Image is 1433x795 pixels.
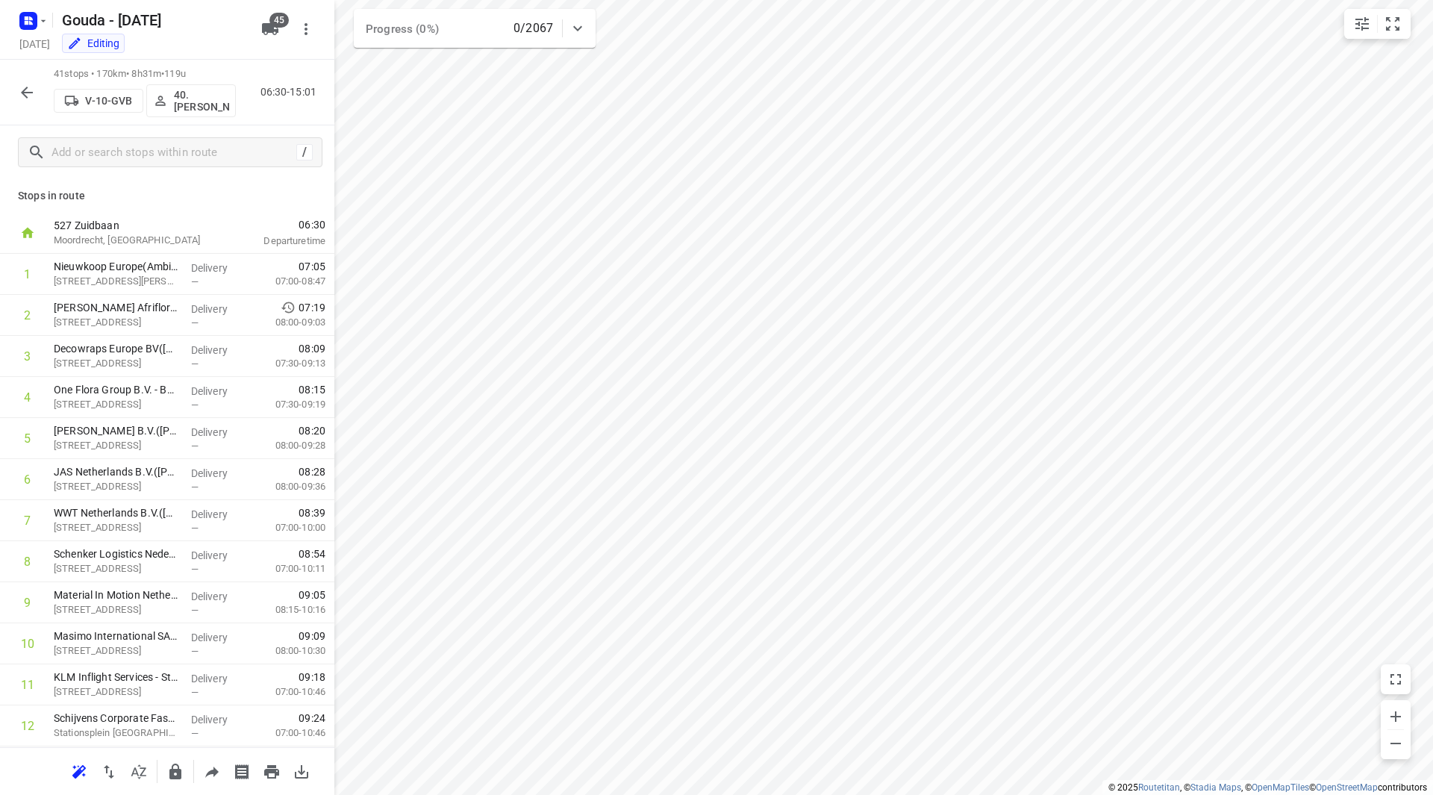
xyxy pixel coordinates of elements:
[191,589,246,604] p: Delivery
[191,507,246,522] p: Delivery
[1108,782,1427,793] li: © 2025 , © , © © contributors
[191,548,246,563] p: Delivery
[299,546,325,561] span: 08:54
[54,67,236,81] p: 41 stops • 170km • 8h31m
[191,399,199,411] span: —
[124,764,154,778] span: Sort by time window
[252,356,325,371] p: 07:30-09:13
[1378,9,1408,39] button: Fit zoom
[252,726,325,741] p: 07:00-10:46
[296,144,313,160] div: /
[191,425,246,440] p: Delivery
[191,358,199,370] span: —
[21,678,34,692] div: 11
[227,217,325,232] span: 06:30
[51,141,296,164] input: Add or search stops within route
[54,629,179,643] p: Masimo International SARL(Lyanne de Amorim)
[54,300,179,315] p: Sher Holland Afriflora B.V(Justin Roode)
[24,267,31,281] div: 1
[191,317,199,328] span: —
[54,259,179,274] p: Nieuwkoop Europe(Ambius klantenservice)
[54,423,179,438] p: Alex Andersen Holland B.V.(Egle Bosaite)
[299,382,325,397] span: 08:15
[160,757,190,787] button: Lock route
[54,233,209,248] p: Moordrecht, [GEOGRAPHIC_DATA]
[252,643,325,658] p: 08:00-10:30
[257,764,287,778] span: Print route
[191,630,246,645] p: Delivery
[24,431,31,446] div: 5
[54,397,179,412] p: [STREET_ADDRESS]
[252,602,325,617] p: 08:15-10:16
[299,300,325,315] span: 07:19
[54,341,179,356] p: Decowraps Europe BV(Marike Wegbrans)
[299,423,325,438] span: 08:20
[252,685,325,699] p: 07:00-10:46
[252,438,325,453] p: 08:00-09:28
[54,505,179,520] p: WWT Netherlands B.V.(Jan Willem Daniels)
[13,35,56,52] h5: [DATE]
[252,561,325,576] p: 07:00-10:11
[191,523,199,534] span: —
[191,646,199,657] span: —
[513,19,553,37] p: 0/2067
[24,555,31,569] div: 8
[260,84,322,100] p: 06:30-15:01
[191,302,246,317] p: Delivery
[146,84,236,117] button: 40.[PERSON_NAME]
[54,315,179,330] p: Legmeerdijk 313, Aalsmeer
[85,95,132,107] p: V-10-GVB
[54,711,179,726] p: Schijvens Corporate Fashion(John Wuhl)
[299,341,325,356] span: 08:09
[227,764,257,778] span: Print shipping labels
[191,440,199,452] span: —
[1316,782,1378,793] a: OpenStreetMap
[252,315,325,330] p: 08:00-09:03
[24,596,31,610] div: 9
[24,349,31,364] div: 3
[255,14,285,44] button: 45
[191,276,199,287] span: —
[54,602,179,617] p: [STREET_ADDRESS]
[54,464,179,479] p: JAS Netherlands B.V.(Said Aharchaoui)
[1252,782,1309,793] a: OpenMapTiles
[1190,782,1241,793] a: Stadia Maps
[252,479,325,494] p: 08:00-09:36
[287,764,316,778] span: Download route
[281,300,296,315] svg: Early
[1138,782,1180,793] a: Routetitan
[252,520,325,535] p: 07:00-10:00
[54,670,179,685] p: KLM Inflight Services - Stationsplein(Saskia Notenboom)
[299,259,325,274] span: 07:05
[299,505,325,520] span: 08:39
[252,274,325,289] p: 07:00-08:47
[67,36,119,51] div: Editing
[1344,9,1411,39] div: small contained button group
[94,764,124,778] span: Reverse route
[191,384,246,399] p: Delivery
[54,561,179,576] p: [STREET_ADDRESS]
[54,546,179,561] p: Schenker Logistics Nederland B.V. - Luchtvracht & Contractlogistiek([PERSON_NAME])
[191,687,199,698] span: —
[366,22,439,36] span: Progress (0%)
[299,670,325,685] span: 09:18
[54,89,143,113] button: V-10-GVB
[64,764,94,778] span: Reoptimize route
[24,390,31,405] div: 4
[54,382,179,397] p: One Flora Group B.V. - Bouquetnet / Celieplant / Groenland Nr. 5(Aneta Rakocz)
[56,8,249,32] h5: Gouda - [DATE]
[54,479,179,494] p: [STREET_ADDRESS]
[299,587,325,602] span: 09:05
[164,68,186,79] span: 119u
[54,685,179,699] p: Stationsplein NO 1000, Schiphol (oost)
[191,261,246,275] p: Delivery
[174,89,229,113] p: 40.Marco van den Heuvel
[54,218,209,233] p: 527 Zuidbaan
[299,629,325,643] span: 09:09
[191,728,199,739] span: —
[161,68,164,79] span: •
[191,605,199,616] span: —
[191,564,199,575] span: —
[54,438,179,453] p: [STREET_ADDRESS]
[197,764,227,778] span: Share route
